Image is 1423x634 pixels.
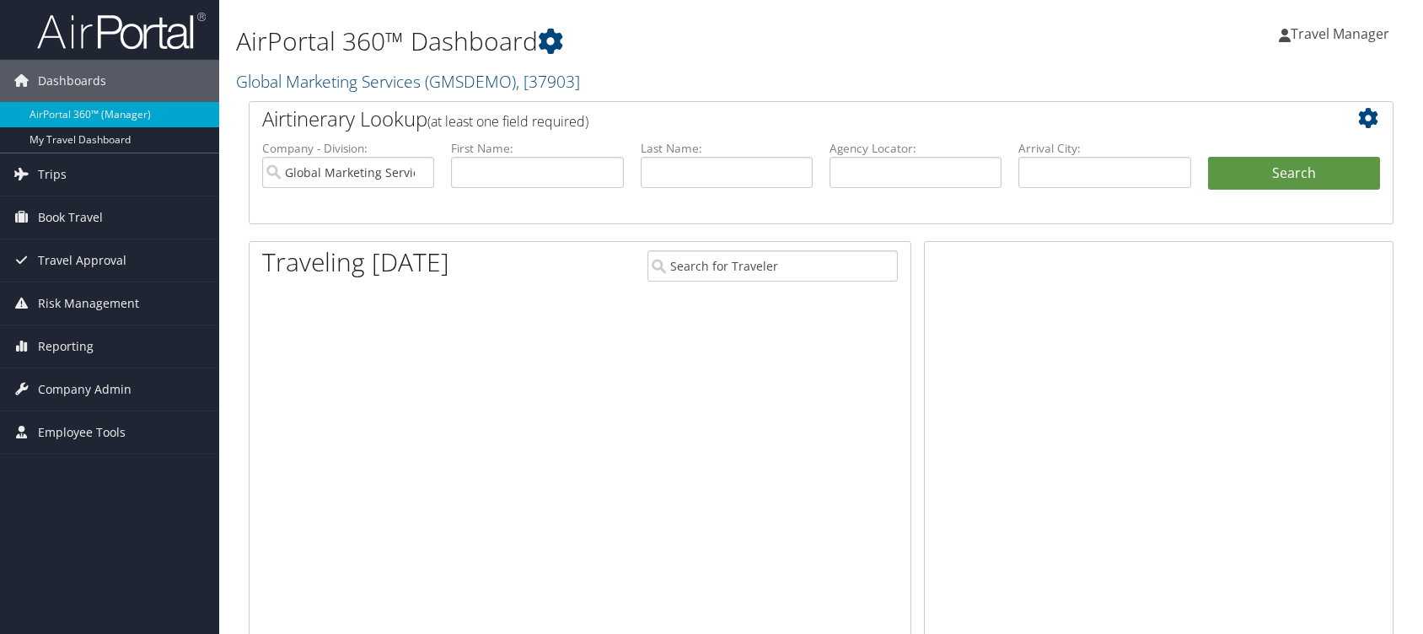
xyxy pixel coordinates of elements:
[425,70,516,93] span: ( GMSDEMO )
[262,105,1285,133] h2: Airtinerary Lookup
[38,153,67,196] span: Trips
[38,239,126,282] span: Travel Approval
[1018,140,1190,157] label: Arrival City:
[1208,157,1380,191] button: Search
[38,60,106,102] span: Dashboards
[516,70,580,93] span: , [ 37903 ]
[38,282,139,325] span: Risk Management
[38,368,132,411] span: Company Admin
[1279,8,1406,59] a: Travel Manager
[37,11,206,51] img: airportal-logo.png
[38,196,103,239] span: Book Travel
[451,140,623,157] label: First Name:
[262,244,449,280] h1: Traveling [DATE]
[641,140,813,157] label: Last Name:
[38,325,94,368] span: Reporting
[830,140,1001,157] label: Agency Locator:
[236,24,1016,59] h1: AirPortal 360™ Dashboard
[427,112,588,131] span: (at least one field required)
[38,411,126,454] span: Employee Tools
[1291,24,1389,43] span: Travel Manager
[262,140,434,157] label: Company - Division:
[647,250,898,282] input: Search for Traveler
[236,70,580,93] a: Global Marketing Services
